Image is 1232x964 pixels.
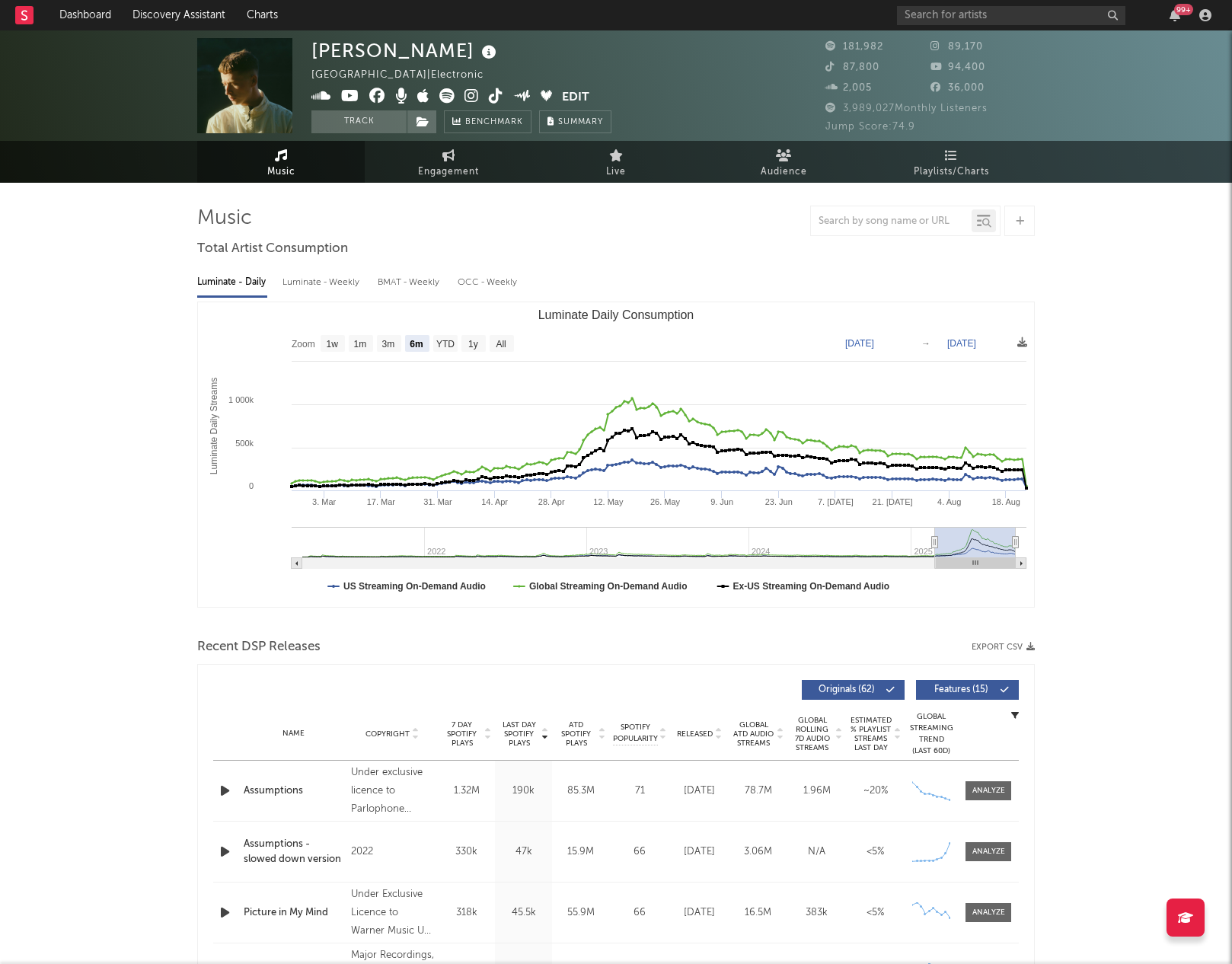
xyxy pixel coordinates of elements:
[930,83,985,93] span: 36,000
[244,728,343,739] div: Name
[351,764,434,819] div: Under exclusive licence to Parlophone Records Limited, ℗ 2021 Viewfinder Recordings Limited, © 20...
[710,497,733,506] text: 9. Jun
[529,581,688,592] text: Global Streaming On-Demand Audio
[1170,9,1180,21] button: 99+
[198,302,1034,607] svg: Luminate Daily Consumption
[992,497,1020,506] text: 18. Aug
[732,905,784,921] div: 16.5M
[1174,4,1193,15] div: 99 +
[761,163,807,181] span: Audience
[499,720,539,748] span: Last Day Spotify Plays
[825,104,988,113] span: 3,989,027 Monthly Listeners
[556,784,605,799] div: 85.3M
[442,905,491,921] div: 318k
[423,497,452,506] text: 31. Mar
[496,339,506,350] text: All
[700,141,867,183] a: Audience
[458,270,519,295] div: OCC - Weekly
[311,110,407,133] button: Track
[354,339,367,350] text: 1m
[418,163,479,181] span: Engagement
[674,784,725,799] div: [DATE]
[249,481,254,490] text: 0
[442,784,491,799] div: 1.32M
[732,720,774,748] span: Global ATD Audio Streams
[311,38,500,63] div: [PERSON_NAME]
[850,905,901,921] div: <5%
[499,905,548,921] div: 45.5k
[916,680,1019,700] button: Features(15)
[351,843,434,861] div: 2022
[209,378,219,474] text: Luminate Daily Streams
[481,497,508,506] text: 14. Apr
[410,339,423,350] text: 6m
[733,581,890,592] text: Ex-US Streaming On-Demand Audio
[921,338,930,349] text: →
[436,339,455,350] text: YTD
[802,680,905,700] button: Originals(62)
[867,141,1035,183] a: Playlists/Charts
[465,113,523,132] span: Benchmark
[791,844,842,860] div: N/A
[267,163,295,181] span: Music
[850,716,892,752] span: Estimated % Playlist Streams Last Day
[606,163,626,181] span: Live
[812,685,882,694] span: Originals ( 62 )
[442,844,491,860] div: 330k
[613,905,666,921] div: 66
[343,581,486,592] text: US Streaming On-Demand Audio
[937,497,961,506] text: 4. Aug
[367,497,396,506] text: 17. Mar
[539,110,611,133] button: Summary
[292,339,315,350] text: Zoom
[811,215,972,228] input: Search by song name or URL
[365,141,532,183] a: Engagement
[351,886,434,940] div: Under Exclusive Licence to Warner Music UK Limited, © 2022 PinkPantheress
[732,844,784,860] div: 3.06M
[327,339,339,350] text: 1w
[556,844,605,860] div: 15.9M
[228,395,254,404] text: 1 000k
[197,141,365,183] a: Music
[897,6,1125,25] input: Search for artists
[282,270,362,295] div: Luminate - Weekly
[674,844,725,860] div: [DATE]
[650,497,681,506] text: 26. May
[532,141,700,183] a: Live
[765,497,793,506] text: 23. Jun
[538,497,565,506] text: 28. Apr
[378,270,442,295] div: BMAT - Weekly
[908,711,954,757] div: Global Streaming Trend (Last 60D)
[244,837,343,867] a: Assumptions - slowed down version
[674,905,725,921] div: [DATE]
[499,784,548,799] div: 190k
[825,122,915,132] span: Jump Score: 74.9
[556,720,596,748] span: ATD Spotify Plays
[613,844,666,860] div: 66
[244,905,343,921] a: Picture in My Mind
[677,729,713,739] span: Released
[873,497,913,506] text: 21. [DATE]
[825,62,879,72] span: 87,800
[558,118,603,126] span: Summary
[562,88,589,107] button: Edit
[825,42,883,52] span: 181,982
[732,784,784,799] div: 78.7M
[947,338,976,349] text: [DATE]
[244,784,343,799] a: Assumptions
[850,844,901,860] div: <5%
[791,716,833,752] span: Global Rolling 7D Audio Streams
[312,497,337,506] text: 3. Mar
[197,240,348,258] span: Total Artist Consumption
[593,497,624,506] text: 12. May
[538,308,694,321] text: Luminate Daily Consumption
[382,339,395,350] text: 3m
[825,83,872,93] span: 2,005
[442,720,482,748] span: 7 Day Spotify Plays
[926,685,996,694] span: Features ( 15 )
[499,844,548,860] div: 47k
[791,905,842,921] div: 383k
[197,638,321,656] span: Recent DSP Releases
